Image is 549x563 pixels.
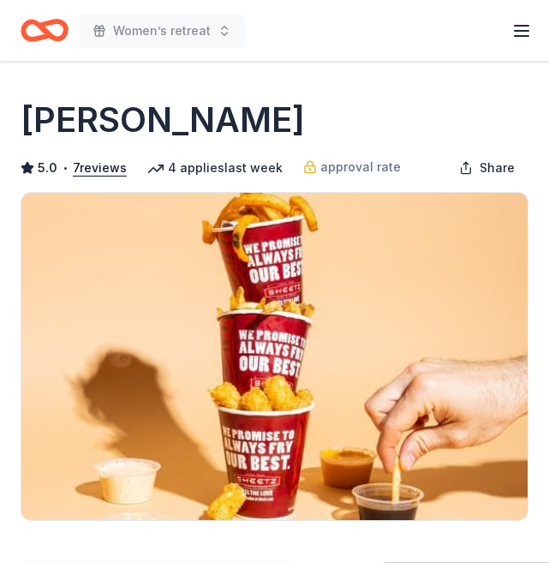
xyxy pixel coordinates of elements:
[147,158,283,178] div: 4 applies last week
[21,10,69,51] a: Home
[21,193,528,520] img: Image for Sheetz
[113,21,211,41] span: Women’s retreat
[480,158,515,178] span: Share
[320,157,401,177] span: approval rate
[445,151,528,185] button: Share
[63,161,69,175] span: •
[73,158,127,178] button: 7reviews
[79,14,245,48] button: Women’s retreat
[21,96,305,144] h1: [PERSON_NAME]
[303,157,401,177] a: approval rate
[38,158,57,178] span: 5.0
